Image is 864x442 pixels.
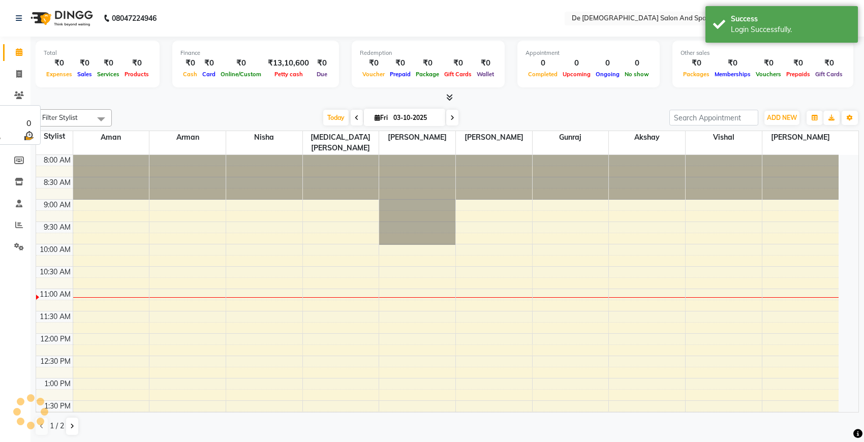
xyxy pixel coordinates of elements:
[360,57,387,69] div: ₹0
[323,110,349,125] span: Today
[609,131,685,144] span: akshay
[264,57,313,69] div: ₹13,10,600
[22,117,35,129] div: 0
[314,71,330,78] span: Due
[526,71,560,78] span: Completed
[456,131,532,144] span: [PERSON_NAME]
[44,57,75,69] div: ₹0
[42,378,73,389] div: 1:00 PM
[38,267,73,277] div: 10:30 AM
[44,71,75,78] span: Expenses
[413,57,442,69] div: ₹0
[75,71,95,78] span: Sales
[764,111,799,125] button: ADD NEW
[681,71,712,78] span: Packages
[38,311,73,322] div: 11:30 AM
[474,71,497,78] span: Wallet
[112,4,157,33] b: 08047224946
[180,49,331,57] div: Finance
[681,57,712,69] div: ₹0
[73,131,149,144] span: aman
[593,57,622,69] div: 0
[753,71,784,78] span: Vouchers
[42,222,73,233] div: 9:30 AM
[753,57,784,69] div: ₹0
[413,71,442,78] span: Package
[686,131,762,144] span: vishal
[42,155,73,166] div: 8:00 AM
[95,57,122,69] div: ₹0
[474,57,497,69] div: ₹0
[95,71,122,78] span: Services
[379,131,455,144] span: [PERSON_NAME]
[712,57,753,69] div: ₹0
[122,71,151,78] span: Products
[50,421,64,431] span: 1 / 2
[200,71,218,78] span: Card
[180,71,200,78] span: Cash
[75,57,95,69] div: ₹0
[22,129,35,142] img: wait_time.png
[813,57,845,69] div: ₹0
[226,131,302,144] span: nisha
[38,289,73,300] div: 11:00 AM
[784,71,813,78] span: Prepaids
[767,114,797,121] span: ADD NEW
[42,401,73,412] div: 1:30 PM
[784,57,813,69] div: ₹0
[560,57,593,69] div: 0
[813,71,845,78] span: Gift Cards
[712,71,753,78] span: Memberships
[38,356,73,367] div: 12:30 PM
[38,334,73,344] div: 12:00 PM
[387,57,413,69] div: ₹0
[26,4,96,33] img: logo
[442,57,474,69] div: ₹0
[681,49,845,57] div: Other sales
[36,131,73,142] div: Stylist
[533,131,609,144] span: gunraj
[272,71,305,78] span: Petty cash
[526,49,652,57] div: Appointment
[122,57,151,69] div: ₹0
[731,14,850,24] div: Success
[149,131,226,144] span: Arman
[593,71,622,78] span: Ongoing
[372,114,390,121] span: Fri
[360,71,387,78] span: Voucher
[526,57,560,69] div: 0
[200,57,218,69] div: ₹0
[390,110,441,125] input: 2025-10-03
[42,113,78,121] span: Filter Stylist
[218,71,264,78] span: Online/Custom
[42,177,73,188] div: 8:30 AM
[731,24,850,35] div: Login Successfully.
[360,49,497,57] div: Redemption
[762,131,839,144] span: [PERSON_NAME]
[38,244,73,255] div: 10:00 AM
[560,71,593,78] span: Upcoming
[622,71,652,78] span: No show
[442,71,474,78] span: Gift Cards
[180,57,200,69] div: ₹0
[303,131,379,154] span: [MEDICAL_DATA][PERSON_NAME]
[313,57,331,69] div: ₹0
[218,57,264,69] div: ₹0
[42,200,73,210] div: 9:00 AM
[44,49,151,57] div: Total
[622,57,652,69] div: 0
[387,71,413,78] span: Prepaid
[669,110,758,125] input: Search Appointment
